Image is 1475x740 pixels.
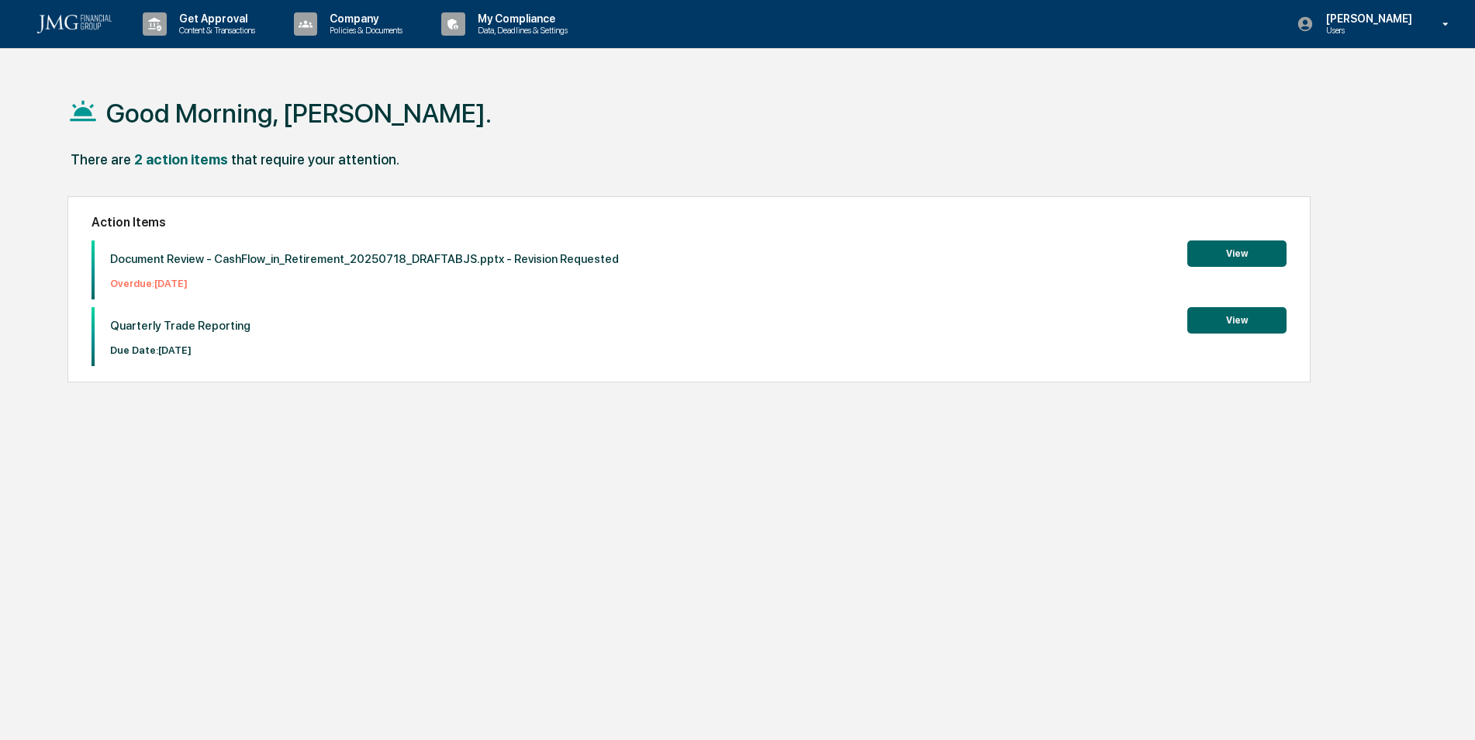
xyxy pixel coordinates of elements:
[317,25,410,36] p: Policies & Documents
[1187,312,1287,327] a: View
[37,15,112,33] img: logo
[106,98,492,129] h1: Good Morning, [PERSON_NAME].
[110,252,619,266] p: Document Review - CashFlow_in_Retirement_20250718_DRAFTABJS.pptx - Revision Requested
[71,151,131,168] div: There are
[167,12,263,25] p: Get Approval
[92,215,1287,230] h2: Action Items
[465,12,575,25] p: My Compliance
[110,319,250,333] p: Quarterly Trade Reporting
[110,344,250,356] p: Due Date: [DATE]
[1187,245,1287,260] a: View
[1314,25,1420,36] p: Users
[110,278,619,289] p: Overdue: [DATE]
[317,12,410,25] p: Company
[231,151,399,168] div: that require your attention.
[1314,12,1420,25] p: [PERSON_NAME]
[1187,307,1287,334] button: View
[134,151,228,168] div: 2 action items
[1187,240,1287,267] button: View
[167,25,263,36] p: Content & Transactions
[465,25,575,36] p: Data, Deadlines & Settings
